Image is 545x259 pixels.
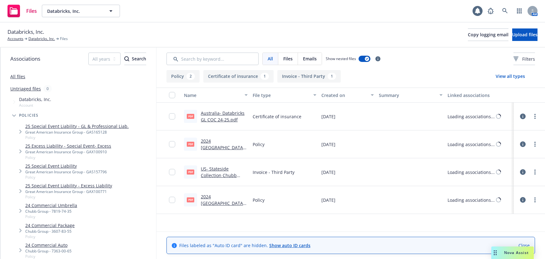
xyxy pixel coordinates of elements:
a: 2024 [GEOGRAPHIC_DATA] GL Policy.pdf [201,138,245,157]
span: pdf [187,170,194,174]
a: 25 Special Event Liability - GL & Professional Liab. [25,123,129,129]
div: Search [124,53,146,65]
span: Databricks, Inc. [19,96,51,103]
div: Summary [379,92,436,99]
div: 2 [186,73,195,80]
span: Databricks, Inc. [47,8,101,14]
a: Untriaged files [10,85,41,92]
span: Nova Assist [504,250,529,255]
a: Search [499,5,511,17]
div: Chubb Group - 7363-00-65 [25,248,72,254]
input: Search by keyword... [166,53,259,65]
div: Great American Insurance Group - GAS157796 [25,169,107,175]
a: 25 Excess Liability - Special Event- Excess [25,143,111,149]
span: Files [60,36,68,42]
a: more [531,140,539,148]
div: Created on [321,92,367,99]
a: Report a Bug [484,5,497,17]
div: Loading associations... [448,197,495,203]
span: Policies [19,114,39,117]
input: Toggle Row Selected [169,197,175,203]
button: Name [181,88,250,103]
a: 25 Special Event Liability - Excess Liability [25,182,112,189]
span: Emails [303,55,317,62]
div: Great American Insurance Group - GAX100910 [25,149,111,155]
div: 1 [260,73,269,80]
button: Filters [513,53,535,65]
a: Show auto ID cards [269,242,310,248]
span: Account [19,103,51,108]
span: pdf [187,197,194,202]
span: Policy [253,141,265,148]
a: more [531,196,539,204]
span: All [268,55,273,62]
button: Databricks, Inc. [42,5,120,17]
input: Toggle Row Selected [169,169,175,175]
span: Filters [513,56,535,62]
span: Certificate of insurance [253,113,301,120]
span: Policy [25,194,112,200]
button: Certificate of insurance [203,70,274,83]
svg: Search [124,56,129,61]
span: Databricks, Inc. [7,28,44,36]
a: Australia- Databricks GL COC 24-25.pdf [201,110,245,123]
span: Policy [25,254,72,259]
span: Show nested files [326,56,356,61]
div: Name [184,92,241,99]
div: Chubb Group - 3607-83-55 [25,229,75,234]
button: Linked associations [445,88,514,103]
span: Files labeled as "Auto ID card" are hidden. [179,242,310,249]
div: Drag to move [491,246,499,259]
button: Invoice - Third Party [277,70,341,83]
a: Switch app [513,5,526,17]
span: Policy [25,234,75,239]
a: 2024 [GEOGRAPHIC_DATA] GL Policy.pdf [201,194,245,213]
a: more [531,168,539,176]
a: Files [5,2,39,20]
div: Loading associations... [448,141,495,148]
div: Great American Insurance Group - GAX100771 [25,189,112,194]
div: Great American Insurance Group - GAS165128 [25,129,129,135]
button: Nova Assist [491,246,534,259]
button: Copy logging email [468,28,508,41]
div: Loading associations... [448,113,495,120]
span: Invoice - Third Party [253,169,295,175]
span: pdf [187,114,194,119]
span: pdf [187,142,194,146]
span: Upload files [512,32,538,38]
span: Associations [10,55,40,63]
button: Summary [376,88,445,103]
a: Databricks, Inc. [28,36,55,42]
div: Chubb Group - 7819-74-35 [25,209,77,214]
button: Policy [166,70,200,83]
span: [DATE] [321,169,335,175]
div: File type [253,92,310,99]
span: Files [283,55,293,62]
a: US- Stateside Collection Chubb Invoice 2024.pdf [201,166,237,185]
span: Filters [522,56,535,62]
div: 0 [43,85,52,92]
a: 24 Commercial Auto [25,242,72,248]
a: Accounts [7,36,23,42]
span: Policy [25,214,77,219]
a: 24 Commercial Package [25,222,75,229]
span: Policy [25,175,107,180]
span: Copy logging email [468,32,508,38]
div: Loading associations... [448,169,495,175]
input: Select all [169,92,175,98]
a: 25 Special Event Liability [25,163,107,169]
span: Policy [25,135,129,140]
button: File type [250,88,319,103]
button: Created on [319,88,376,103]
span: [DATE] [321,197,335,203]
input: Toggle Row Selected [169,113,175,119]
a: 24 Commercial Umbrella [25,202,77,209]
a: Close [518,242,530,249]
a: more [531,113,539,120]
button: View all types [486,70,535,83]
span: Files [26,8,37,13]
input: Toggle Row Selected [169,141,175,147]
span: [DATE] [321,141,335,148]
span: Policy [253,197,265,203]
div: 1 [328,73,336,80]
